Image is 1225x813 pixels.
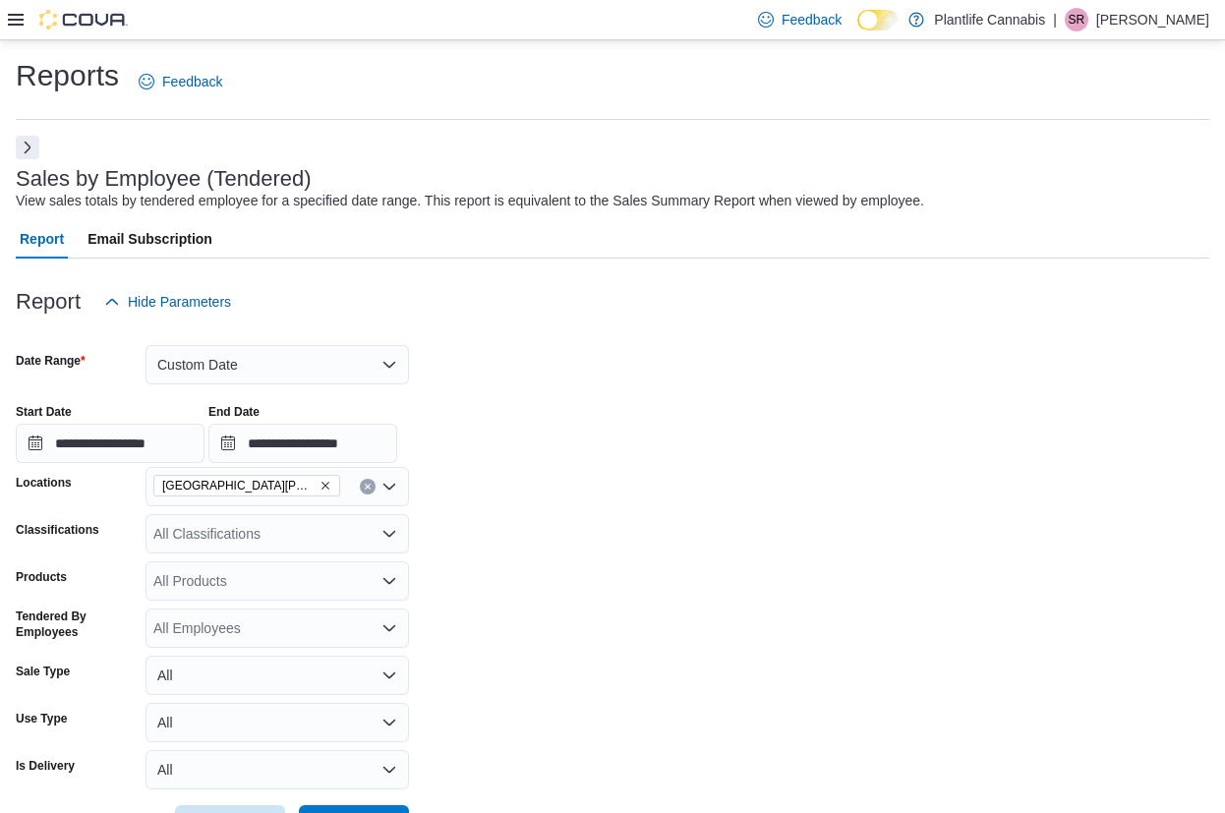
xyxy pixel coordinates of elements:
[146,345,409,384] button: Custom Date
[857,10,899,30] input: Dark Mode
[16,424,204,463] input: Press the down key to open a popover containing a calendar.
[1065,8,1088,31] div: Skyler Rowsell
[1069,8,1085,31] span: SR
[131,62,230,101] a: Feedback
[857,30,858,31] span: Dark Mode
[16,569,67,585] label: Products
[16,404,72,420] label: Start Date
[16,56,119,95] h1: Reports
[39,10,128,29] img: Cova
[320,480,331,492] button: Remove Fort McMurray - Eagle Ridge from selection in this group
[381,479,397,494] button: Open list of options
[16,664,70,679] label: Sale Type
[381,573,397,589] button: Open list of options
[96,282,239,321] button: Hide Parameters
[16,353,86,369] label: Date Range
[16,475,72,491] label: Locations
[1096,8,1209,31] p: [PERSON_NAME]
[1053,8,1057,31] p: |
[360,479,376,494] button: Clear input
[20,219,64,259] span: Report
[16,609,138,640] label: Tendered By Employees
[208,404,260,420] label: End Date
[381,620,397,636] button: Open list of options
[934,8,1045,31] p: Plantlife Cannabis
[16,758,75,774] label: Is Delivery
[16,167,312,191] h3: Sales by Employee (Tendered)
[162,72,222,91] span: Feedback
[16,290,81,314] h3: Report
[153,475,340,496] span: Fort McMurray - Eagle Ridge
[208,424,397,463] input: Press the down key to open a popover containing a calendar.
[146,703,409,742] button: All
[16,522,99,538] label: Classifications
[16,711,67,726] label: Use Type
[146,750,409,789] button: All
[87,219,212,259] span: Email Subscription
[381,526,397,542] button: Open list of options
[782,10,842,29] span: Feedback
[16,191,924,211] div: View sales totals by tendered employee for a specified date range. This report is equivalent to t...
[146,656,409,695] button: All
[16,136,39,159] button: Next
[128,292,231,312] span: Hide Parameters
[162,476,316,495] span: [GEOGRAPHIC_DATA][PERSON_NAME] - [GEOGRAPHIC_DATA]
